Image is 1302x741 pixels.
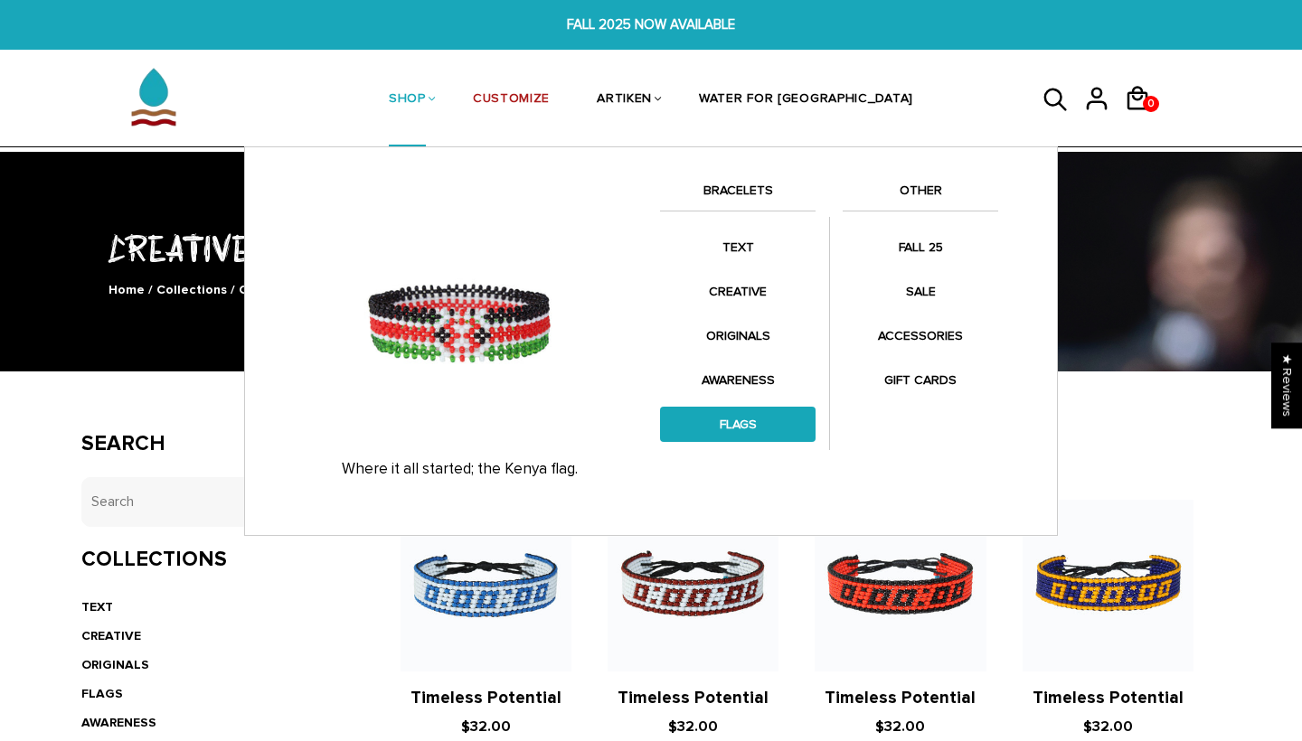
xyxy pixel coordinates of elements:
[843,180,998,211] a: OTHER
[81,686,123,701] a: FLAGS
[81,547,346,573] h3: Collections
[618,688,769,708] a: Timeless Potential
[156,282,227,297] a: Collections
[660,180,816,211] a: BRACELETS
[597,52,652,148] a: ARTIKEN
[843,362,998,398] a: GIFT CARDS
[875,718,925,736] span: $32.00
[401,14,901,35] span: FALL 2025 NOW AVAILABLE
[843,318,998,353] a: ACCESSORIES
[660,274,816,309] a: CREATIVE
[239,282,298,297] span: CREATIVE
[389,52,426,148] a: SHOP
[461,718,511,736] span: $32.00
[1271,342,1302,428] div: Click to open Judge.me floating reviews tab
[81,431,346,457] h3: Search
[843,274,998,309] a: SALE
[81,628,141,643] a: CREATIVE
[660,407,816,442] a: FLAGS
[660,362,816,398] a: AWARENESS
[1124,117,1165,120] a: 0
[1144,91,1158,117] span: 0
[277,460,642,478] p: Where it all started; the Kenya flag.
[1083,718,1133,736] span: $32.00
[660,230,816,265] a: TEXT
[473,52,550,148] a: CUSTOMIZE
[231,282,235,297] span: /
[410,688,561,708] a: Timeless Potential
[108,282,145,297] a: Home
[668,718,718,736] span: $32.00
[148,282,153,297] span: /
[81,657,149,672] a: ORIGINALS
[81,599,113,614] a: TEXT
[699,52,913,148] a: WATER FOR [GEOGRAPHIC_DATA]
[81,223,1221,271] h1: CREATIVE
[825,688,976,708] a: Timeless Potential
[660,318,816,353] a: ORIGINALS
[81,477,346,527] input: Search
[843,230,998,265] a: FALL 25
[1033,688,1184,708] a: Timeless Potential
[81,715,156,730] a: AWARENESS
